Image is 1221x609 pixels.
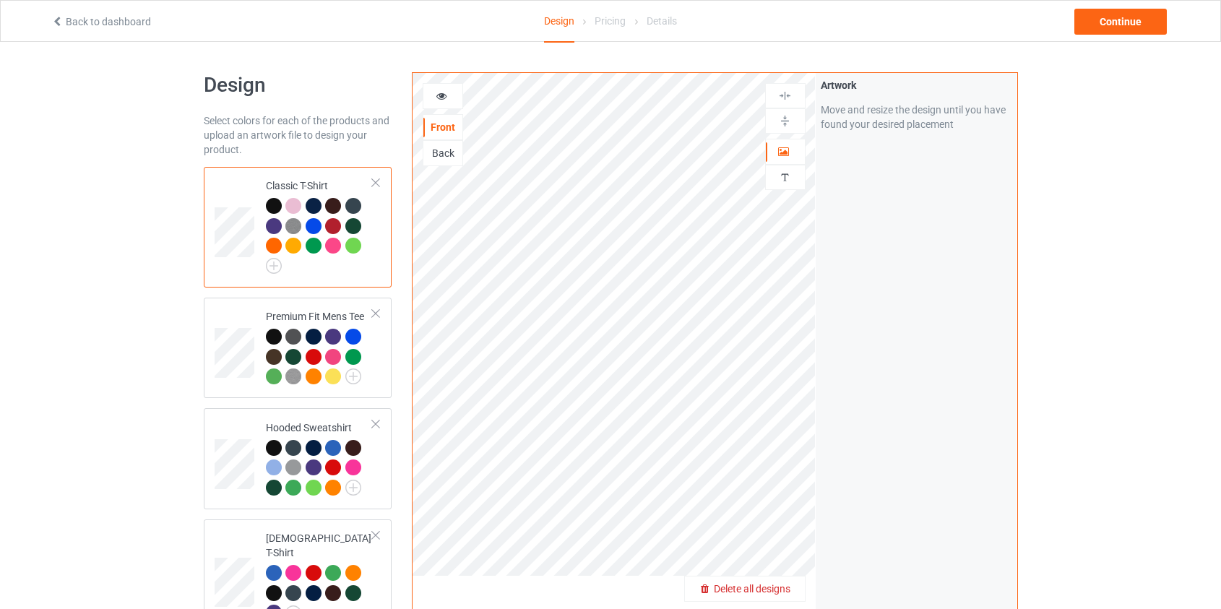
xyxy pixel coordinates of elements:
[204,167,392,288] div: Classic T-Shirt
[345,480,361,496] img: svg+xml;base64,PD94bWwgdmVyc2lvbj0iMS4wIiBlbmNvZGluZz0iVVRGLTgiPz4KPHN2ZyB3aWR0aD0iMjJweCIgaGVpZ2...
[647,1,677,41] div: Details
[778,170,792,184] img: svg%3E%0A
[285,368,301,384] img: heather_texture.png
[423,120,462,134] div: Front
[266,178,374,269] div: Classic T-Shirt
[266,258,282,274] img: svg+xml;base64,PD94bWwgdmVyc2lvbj0iMS4wIiBlbmNvZGluZz0iVVRGLTgiPz4KPHN2ZyB3aWR0aD0iMjJweCIgaGVpZ2...
[51,16,151,27] a: Back to dashboard
[345,368,361,384] img: svg+xml;base64,PD94bWwgdmVyc2lvbj0iMS4wIiBlbmNvZGluZz0iVVRGLTgiPz4KPHN2ZyB3aWR0aD0iMjJweCIgaGVpZ2...
[204,113,392,157] div: Select colors for each of the products and upload an artwork file to design your product.
[266,420,374,495] div: Hooded Sweatshirt
[1074,9,1167,35] div: Continue
[266,309,374,384] div: Premium Fit Mens Tee
[821,103,1012,131] div: Move and resize the design until you have found your desired placement
[714,583,790,595] span: Delete all designs
[204,408,392,509] div: Hooded Sweatshirt
[821,78,1012,92] div: Artwork
[778,114,792,128] img: svg%3E%0A
[778,89,792,103] img: svg%3E%0A
[595,1,626,41] div: Pricing
[423,146,462,160] div: Back
[285,218,301,234] img: heather_texture.png
[204,72,392,98] h1: Design
[544,1,574,43] div: Design
[204,298,392,399] div: Premium Fit Mens Tee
